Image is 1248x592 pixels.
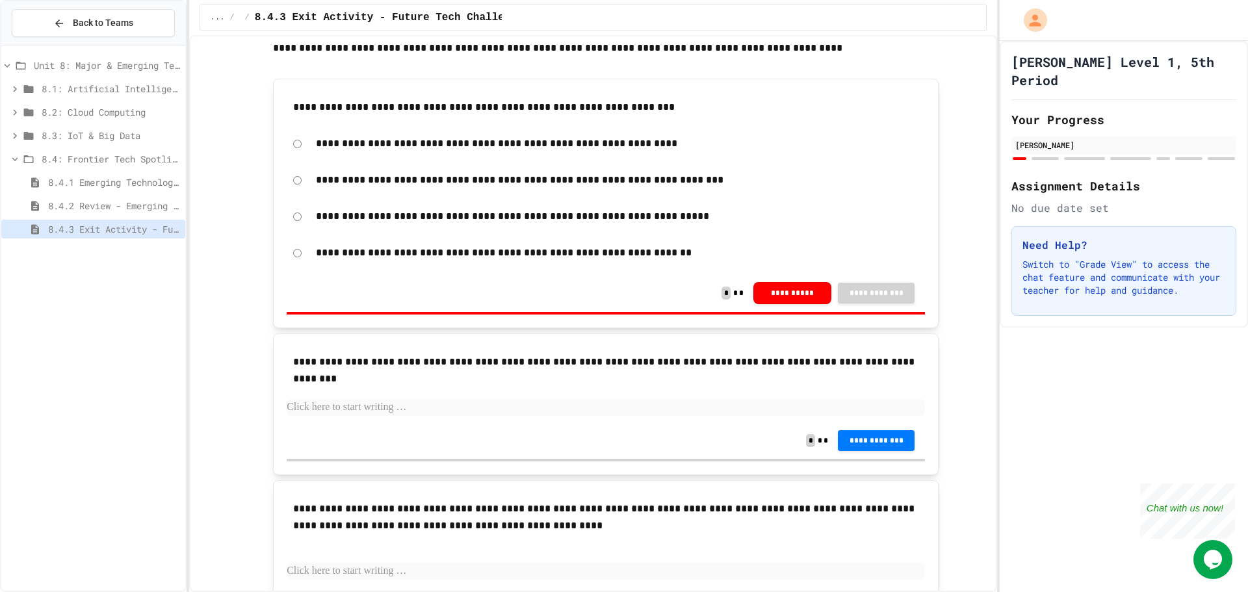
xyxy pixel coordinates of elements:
span: 8.2: Cloud Computing [42,105,180,119]
span: Back to Teams [73,16,133,30]
span: / [229,12,234,23]
span: 8.4: Frontier Tech Spotlight [42,152,180,166]
span: 8.1: Artificial Intelligence Basics [42,82,180,96]
span: 8.4.1 Emerging Technologies: Shaping Our Digital Future [48,175,180,189]
span: 8.4.3 Exit Activity - Future Tech Challenge [48,222,180,236]
iframe: chat widget [1193,540,1235,579]
span: / [245,12,250,23]
span: 8.4.2 Review - Emerging Technologies: Shaping Our Digital Future [48,199,180,212]
button: Back to Teams [12,9,175,37]
span: Unit 8: Major & Emerging Technologies [34,58,180,72]
div: No due date set [1011,200,1236,216]
span: 8.3: IoT & Big Data [42,129,180,142]
div: [PERSON_NAME] [1015,139,1232,151]
h2: Assignment Details [1011,177,1236,195]
span: ... [211,12,225,23]
span: 8.4.3 Exit Activity - Future Tech Challenge [255,10,523,25]
h2: Your Progress [1011,110,1236,129]
div: My Account [1010,5,1050,35]
h1: [PERSON_NAME] Level 1, 5th Period [1011,53,1236,89]
h3: Need Help? [1022,237,1225,253]
iframe: chat widget [1140,483,1235,539]
p: Switch to "Grade View" to access the chat feature and communicate with your teacher for help and ... [1022,258,1225,297]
